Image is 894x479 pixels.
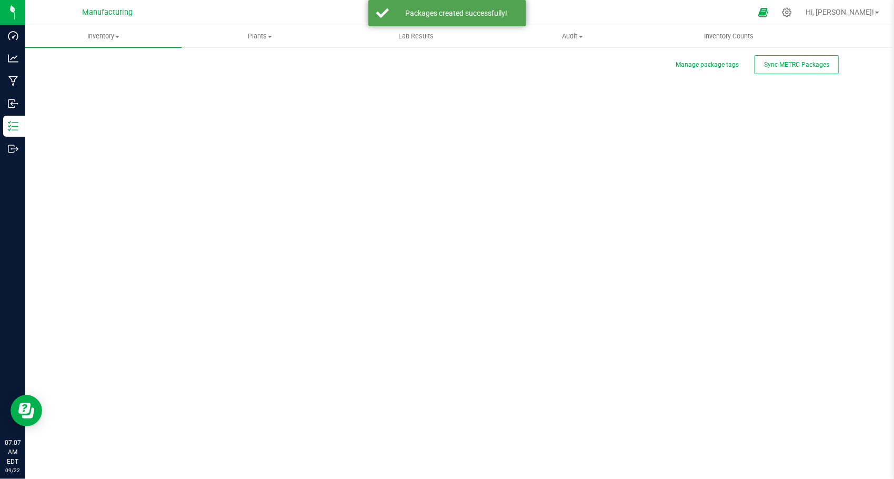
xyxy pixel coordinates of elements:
inline-svg: Analytics [8,53,18,64]
span: Sync METRC Packages [764,61,829,68]
div: Manage settings [780,7,793,17]
span: Lab Results [384,32,448,41]
button: Manage package tags [676,60,739,69]
a: Plants [182,25,338,47]
a: Lab Results [338,25,494,47]
inline-svg: Manufacturing [8,76,18,86]
span: Audit [495,32,650,41]
p: 09/22 [5,466,21,474]
span: Open Ecommerce Menu [751,2,775,23]
inline-svg: Inventory [8,121,18,131]
p: 07:07 AM EDT [5,438,21,466]
a: Inventory [25,25,182,47]
span: Manufacturing [82,8,133,17]
inline-svg: Outbound [8,144,18,154]
iframe: Resource center [11,395,42,426]
a: Inventory Counts [651,25,807,47]
a: Audit [495,25,651,47]
span: Inventory Counts [690,32,768,41]
span: Hi, [PERSON_NAME]! [806,8,874,16]
inline-svg: Inbound [8,98,18,109]
span: Plants [182,32,337,41]
button: Sync METRC Packages [755,55,839,74]
inline-svg: Dashboard [8,30,18,41]
span: Inventory [25,32,182,41]
div: Packages created successfully! [395,8,518,18]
